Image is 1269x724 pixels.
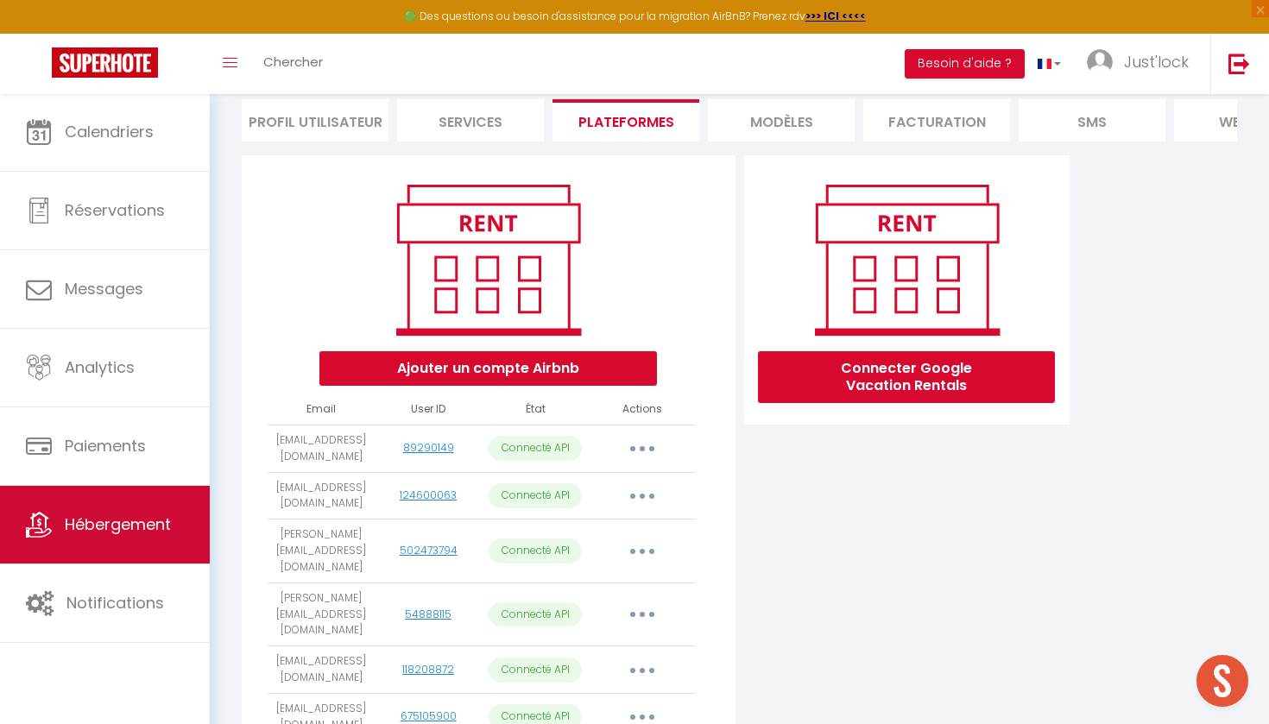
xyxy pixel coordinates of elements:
button: Connecter Google Vacation Rentals [758,351,1055,403]
img: ... [1087,49,1113,75]
img: rent.png [378,177,598,343]
span: Hébergement [65,513,171,535]
button: Ajouter un compte Airbnb [319,351,657,386]
th: Actions [589,394,696,425]
span: Messages [65,278,143,299]
a: 54888115 [405,607,451,621]
a: 118208872 [402,662,454,677]
td: [EMAIL_ADDRESS][DOMAIN_NAME] [268,425,375,472]
img: logout [1228,53,1250,74]
li: MODÈLES [708,99,855,142]
span: Just'lock [1124,51,1189,72]
a: ... Just'lock [1074,34,1210,94]
a: Chercher [250,34,336,94]
span: Réservations [65,199,165,221]
p: Connecté API [489,436,582,461]
a: 502473794 [400,543,458,557]
p: Connecté API [489,602,582,627]
button: Besoin d'aide ? [905,49,1025,79]
td: [EMAIL_ADDRESS][DOMAIN_NAME] [268,472,375,519]
a: >>> ICI <<<< [805,9,866,23]
td: [EMAIL_ADDRESS][DOMAIN_NAME] [268,646,375,694]
li: Facturation [863,99,1010,142]
a: 89290149 [403,440,454,455]
td: [PERSON_NAME][EMAIL_ADDRESS][DOMAIN_NAME] [268,519,375,583]
th: User ID [375,394,482,425]
a: 675105900 [401,708,457,723]
span: Notifications [66,592,164,614]
div: Ouvrir le chat [1196,655,1248,707]
li: Profil Utilisateur [242,99,388,142]
img: rent.png [797,177,1017,343]
span: Analytics [65,356,135,378]
li: SMS [1019,99,1165,142]
p: Connecté API [489,658,582,683]
a: 124600063 [400,488,457,502]
span: Chercher [263,53,323,71]
td: [PERSON_NAME][EMAIL_ADDRESS][DOMAIN_NAME] [268,582,375,646]
span: Paiements [65,435,146,456]
li: Plateformes [552,99,699,142]
p: Connecté API [489,538,582,563]
p: Connecté API [489,483,582,508]
th: État [482,394,589,425]
th: Email [268,394,375,425]
img: Super Booking [52,47,158,78]
span: Calendriers [65,121,154,142]
li: Services [397,99,544,142]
